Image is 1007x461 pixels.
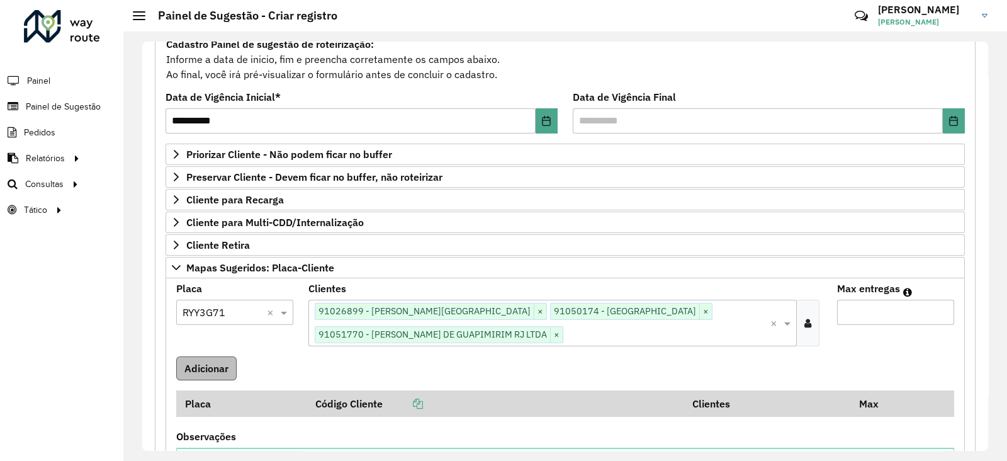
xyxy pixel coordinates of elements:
[166,189,965,210] a: Cliente para Recarga
[307,390,684,417] th: Código Cliente
[850,390,901,417] th: Max
[878,16,972,28] span: [PERSON_NAME]
[186,172,442,182] span: Preservar Cliente - Devem ficar no buffer, não roteirizar
[878,4,972,16] h3: [PERSON_NAME]
[308,281,346,296] label: Clientes
[24,203,47,217] span: Tático
[534,304,546,319] span: ×
[176,281,202,296] label: Placa
[903,287,912,297] em: Máximo de clientes que serão colocados na mesma rota com os clientes informados
[699,304,712,319] span: ×
[176,356,237,380] button: Adicionar
[145,9,337,23] h2: Painel de Sugestão - Criar registro
[166,144,965,165] a: Priorizar Cliente - Não podem ficar no buffer
[166,234,965,256] a: Cliente Retira
[26,152,65,165] span: Relatórios
[166,38,374,50] strong: Cadastro Painel de sugestão de roteirização:
[186,195,284,205] span: Cliente para Recarga
[551,304,699,319] span: 91050174 - [GEOGRAPHIC_DATA]
[186,240,250,250] span: Cliente Retira
[176,390,307,417] th: Placa
[176,429,236,444] label: Observações
[943,108,965,134] button: Choose Date
[186,263,334,273] span: Mapas Sugeridos: Placa-Cliente
[166,36,965,83] div: Informe a data de inicio, fim e preencha corretamente os campos abaixo. Ao final, você irá pré-vi...
[186,149,392,159] span: Priorizar Cliente - Não podem ficar no buffer
[166,89,281,105] label: Data de Vigência Inicial
[166,166,965,188] a: Preservar Cliente - Devem ficar no buffer, não roteirizar
[315,304,534,319] span: 91026899 - [PERSON_NAME][GEOGRAPHIC_DATA]
[848,3,875,30] a: Contato Rápido
[267,305,278,320] span: Clear all
[26,100,101,113] span: Painel de Sugestão
[166,212,965,233] a: Cliente para Multi-CDD/Internalização
[573,89,676,105] label: Data de Vigência Final
[536,108,558,134] button: Choose Date
[24,126,55,139] span: Pedidos
[315,327,550,342] span: 91051770 - [PERSON_NAME] DE GUAPIMIRIM RJ LTDA
[25,178,64,191] span: Consultas
[27,74,50,88] span: Painel
[684,390,850,417] th: Clientes
[186,217,364,227] span: Cliente para Multi-CDD/Internalização
[770,316,781,331] span: Clear all
[166,257,965,278] a: Mapas Sugeridos: Placa-Cliente
[383,397,423,410] a: Copiar
[837,281,900,296] label: Max entregas
[550,327,563,343] span: ×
